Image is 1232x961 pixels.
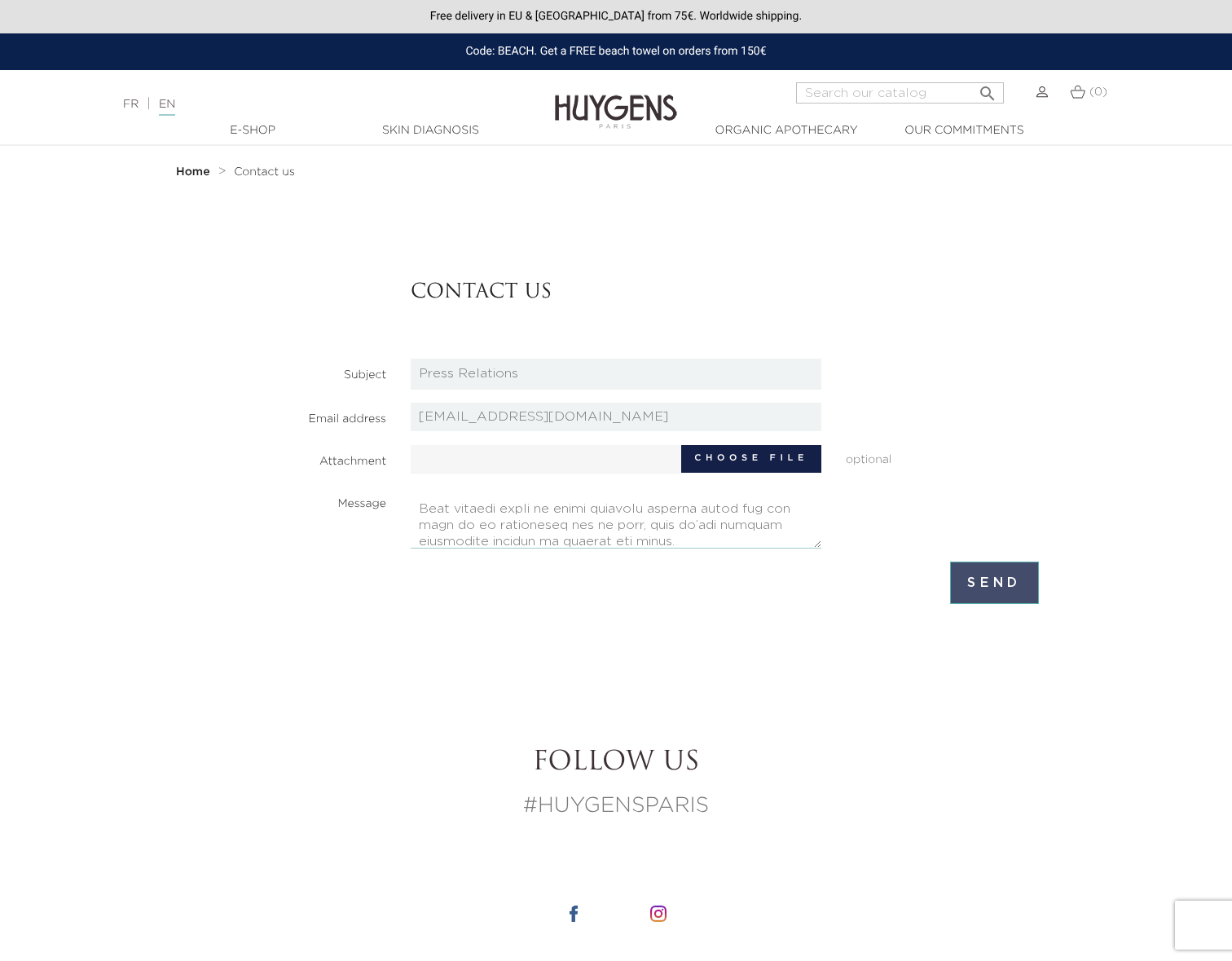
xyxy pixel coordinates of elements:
a: EN [159,99,175,116]
label: Attachment [181,445,398,470]
label: Email address [181,403,398,428]
img: icone facebook [565,906,582,922]
div: | [115,95,501,114]
img: Huygens [555,68,677,131]
a: Organic Apothecary [705,122,868,139]
a: FR [123,99,139,110]
span: Contact us [234,166,295,178]
i:  [978,79,997,99]
span: optional [834,445,1051,469]
label: Subject [181,359,398,384]
a: Contact us [234,165,295,179]
label: Message [181,487,398,513]
a: Skin Diagnosis [349,122,512,139]
input: Search [796,82,1004,104]
a: E-Shop [171,122,334,139]
h2: Follow us [164,747,1068,778]
span: (0) [1089,86,1107,98]
h3: Contact us [411,281,1039,305]
strong: Home [176,166,210,178]
button:  [973,77,1002,99]
img: icone instagram [650,906,667,922]
p: #HUYGENSPARIS [164,791,1068,822]
a: Our commitments [882,122,1045,139]
input: Send [950,562,1039,604]
input: your@email.com [411,403,821,431]
a: Home [176,165,213,179]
